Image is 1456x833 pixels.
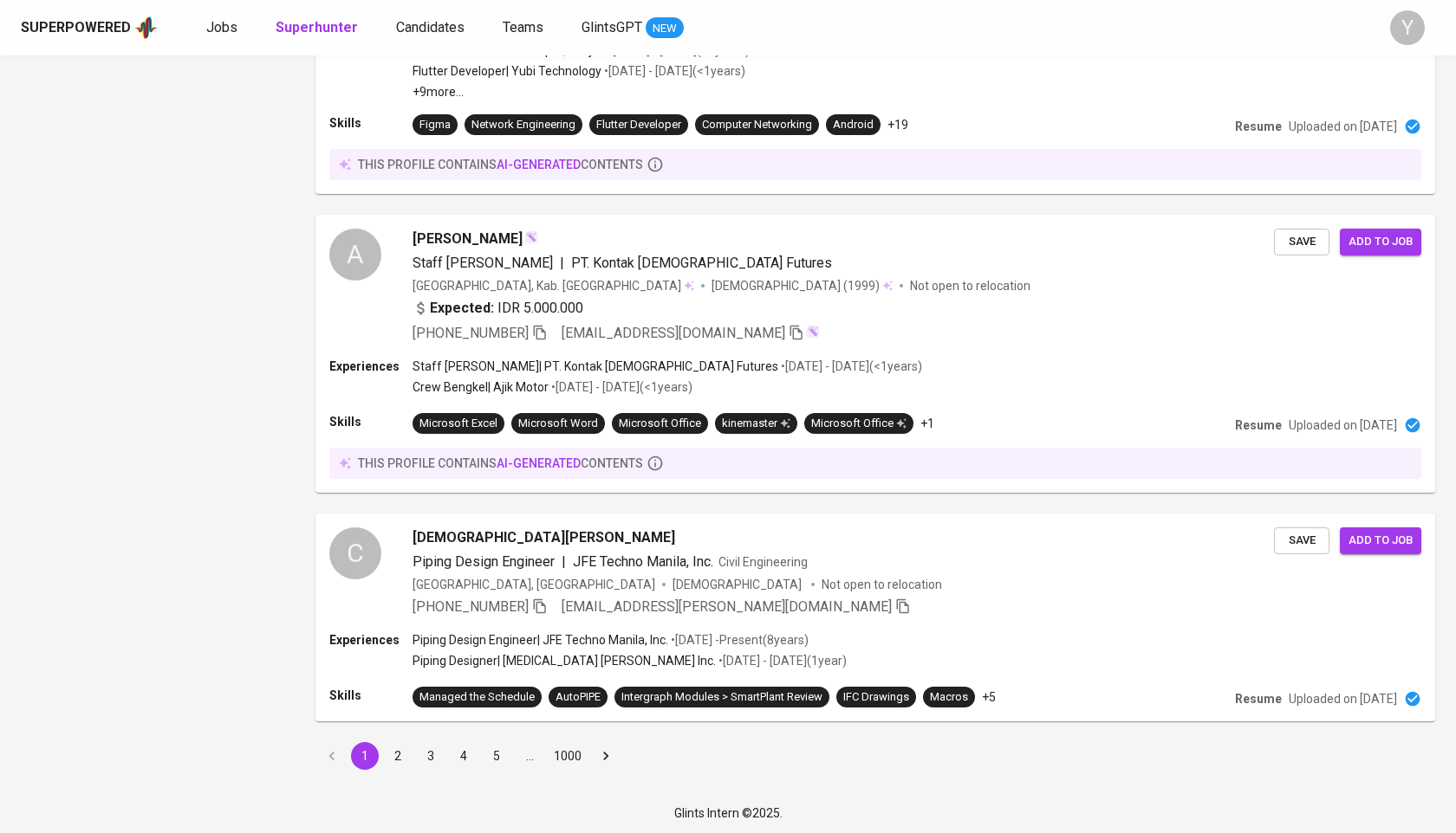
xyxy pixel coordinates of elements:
[1289,416,1397,434] p: Uploaded on [DATE]
[413,576,655,593] div: [GEOGRAPHIC_DATA], [GEOGRAPHIC_DATA]
[1274,527,1329,554] button: Save
[778,358,922,375] p: • [DATE] - [DATE] ( <1 years )
[1289,118,1397,135] p: Uploaded on [DATE]
[483,742,510,770] button: Go to page 5
[471,117,575,133] div: Network Engineering
[21,18,131,38] div: Superpowered
[413,277,694,294] div: [GEOGRAPHIC_DATA], Kab. [GEOGRAPHIC_DATA]
[582,19,642,36] span: GlintsGPT
[673,576,804,593] span: [DEMOGRAPHIC_DATA]
[601,62,745,80] p: • [DATE] - [DATE] ( <1 years )
[419,689,535,706] div: Managed the Schedule
[329,358,413,375] p: Experiences
[430,298,494,319] b: Expected:
[315,513,1435,721] a: C[DEMOGRAPHIC_DATA][PERSON_NAME]Piping Design Engineer|JFE Techno Manila, Inc.Civil Engineering[G...
[315,215,1435,493] a: A[PERSON_NAME]Staff [PERSON_NAME]|PT. Kontak [DEMOGRAPHIC_DATA] Futures[GEOGRAPHIC_DATA], Kab. [G...
[516,747,543,765] div: …
[413,358,778,375] p: Staff [PERSON_NAME] | PT. Kontak [DEMOGRAPHIC_DATA] Futures
[413,325,529,341] span: [PHONE_NUMBER]
[413,83,931,100] p: +9 more ...
[1235,416,1282,434] p: Resume
[503,17,547,39] a: Teams
[1283,531,1321,551] span: Save
[1283,232,1321,252] span: Save
[384,742,412,770] button: Go to page 2
[1289,690,1397,707] p: Uploaded on [DATE]
[646,20,684,37] span: NEW
[596,117,681,133] div: Flutter Developer
[315,742,622,770] nav: pagination navigation
[329,631,413,649] p: Experiences
[1274,229,1329,255] button: Save
[524,230,538,244] img: magic_wand.svg
[1235,690,1282,707] p: Resume
[450,742,478,770] button: Go to page 4
[702,117,812,133] div: Computer Networking
[833,117,874,133] div: Android
[134,15,158,41] img: app logo
[351,742,379,770] button: page 1
[413,553,555,570] span: Piping Design Engineer
[573,553,713,570] span: JFE Techno Manila, Inc.
[497,456,581,470] span: AI-generated
[329,229,381,281] div: A
[21,15,158,41] a: Superpoweredapp logo
[571,255,832,271] span: PT. Kontak [DEMOGRAPHIC_DATA] Futures
[413,527,675,548] span: [DEMOGRAPHIC_DATA][PERSON_NAME]
[413,255,553,271] span: Staff [PERSON_NAME]
[329,527,381,579] div: C
[276,17,361,39] a: Superhunter
[503,19,543,36] span: Teams
[1390,10,1425,45] div: Y
[712,277,843,294] span: [DEMOGRAPHIC_DATA]
[556,689,601,706] div: AutoPIPE
[1340,527,1421,554] button: Add to job
[497,158,581,171] span: AI-generated
[413,652,716,669] p: Piping Designer | [MEDICAL_DATA] [PERSON_NAME] Inc.
[419,416,497,432] div: Microsoft Excel
[910,277,1030,294] p: Not open to relocation
[396,17,468,39] a: Candidates
[206,17,241,39] a: Jobs
[843,689,909,706] div: IFC Drawings
[413,631,668,649] p: Piping Design Engineer | JFE Techno Manila, Inc.
[718,555,808,569] span: Civil Engineering
[1235,118,1282,135] p: Resume
[1349,531,1413,551] span: Add to job
[413,378,549,396] p: Crew Bengkel | Ajik Motor
[619,416,701,432] div: Microsoft Office
[887,116,908,133] p: +19
[329,413,413,430] p: Skills
[358,156,643,173] p: this profile contains contents
[329,114,413,132] p: Skills
[806,325,820,339] img: magic_wand.svg
[276,19,358,36] b: Superhunter
[413,598,529,615] span: [PHONE_NUMBER]
[716,652,847,669] p: • [DATE] - [DATE] ( 1 year )
[413,229,523,249] span: [PERSON_NAME]
[549,742,587,770] button: Go to page 1000
[329,687,413,704] p: Skills
[206,19,237,36] span: Jobs
[712,277,893,294] div: (1999)
[417,742,445,770] button: Go to page 3
[1340,229,1421,255] button: Add to job
[668,631,809,649] p: • [DATE] - Present ( 8 years )
[722,416,790,432] div: kinemaster
[621,689,822,706] div: Intergraph Modules > SmartPlant Review
[396,19,465,36] span: Candidates
[562,552,566,572] span: |
[920,415,934,432] p: +1
[419,117,451,133] div: Figma
[413,298,583,319] div: IDR 5.000.000
[1349,232,1413,252] span: Add to job
[930,689,968,706] div: Macros
[549,378,692,396] p: • [DATE] - [DATE] ( <1 years )
[982,688,996,706] p: +5
[592,742,620,770] button: Go to next page
[358,455,643,472] p: this profile contains contents
[562,598,892,615] span: [EMAIL_ADDRESS][PERSON_NAME][DOMAIN_NAME]
[562,325,785,341] span: [EMAIL_ADDRESS][DOMAIN_NAME]
[811,416,907,432] div: Microsoft Office
[518,416,598,432] div: Microsoft Word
